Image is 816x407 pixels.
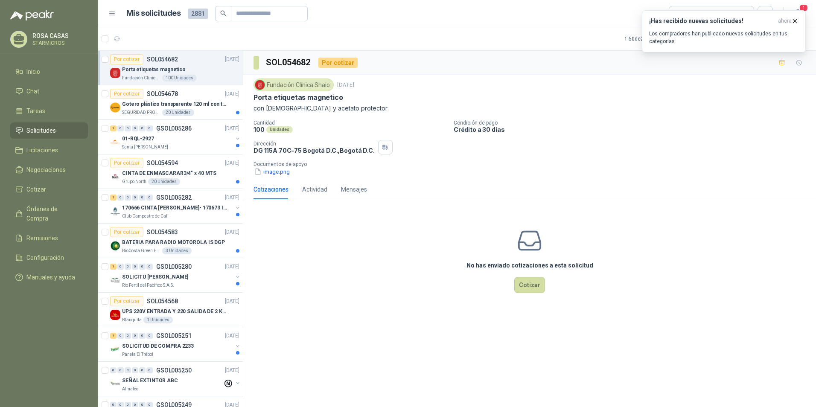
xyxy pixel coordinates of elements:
[110,102,120,113] img: Company Logo
[254,141,375,147] p: Dirección
[10,142,88,158] a: Licitaciones
[125,195,131,201] div: 0
[132,367,138,373] div: 0
[26,233,58,243] span: Remisiones
[117,367,124,373] div: 0
[156,333,192,339] p: GSOL005251
[139,195,146,201] div: 0
[139,264,146,270] div: 0
[26,253,64,262] span: Configuración
[162,75,197,81] div: 100 Unidades
[26,204,80,223] span: Órdenes de Compra
[188,9,208,19] span: 2881
[454,126,813,133] p: Crédito a 30 días
[225,159,239,167] p: [DATE]
[156,264,192,270] p: GSOL005280
[110,264,117,270] div: 1
[147,160,178,166] p: SOL054594
[110,54,143,64] div: Por cotizar
[125,367,131,373] div: 0
[139,367,146,373] div: 0
[254,93,343,102] p: Porta etiquetas magnetico
[32,33,86,39] p: ROSA CASAS
[674,9,692,18] div: Todas
[147,298,178,304] p: SOL054568
[122,75,160,81] p: Fundación Clínica Shaio
[26,185,46,194] span: Cotizar
[122,100,228,108] p: Gotero plástico transparente 120 ml con tapa de seguridad
[624,32,680,46] div: 1 - 50 de 2755
[225,297,239,305] p: [DATE]
[98,224,243,258] a: Por cotizarSOL054583[DATE] Company LogoBATERIA PARA RADIO MOTOROLA IS DGPBioCosta Green Energy S....
[266,56,312,69] h3: SOL054682
[225,228,239,236] p: [DATE]
[10,181,88,198] a: Cotizar
[255,80,265,90] img: Company Logo
[162,109,194,116] div: 20 Unidades
[10,162,88,178] a: Negociaciones
[148,178,180,185] div: 20 Unidades
[254,126,265,133] p: 100
[110,344,120,355] img: Company Logo
[110,172,120,182] img: Company Logo
[122,282,174,289] p: Rio Fertil del Pacífico S.A.S.
[466,261,593,270] h3: No has enviado cotizaciones a esta solicitud
[98,154,243,189] a: Por cotizarSOL054594[DATE] Company LogoCINTA DE ENMASCARAR3/4" x 40 MTSGrupo North20 Unidades
[225,366,239,375] p: [DATE]
[110,195,117,201] div: 1
[110,123,241,151] a: 1 0 0 0 0 0 GSOL005286[DATE] Company Logo01-RQL-2927Santa [PERSON_NAME]
[225,55,239,64] p: [DATE]
[117,264,124,270] div: 0
[10,250,88,266] a: Configuración
[143,317,173,323] div: 1 Unidades
[225,194,239,202] p: [DATE]
[110,333,117,339] div: 1
[147,229,178,235] p: SOL054583
[98,293,243,327] a: Por cotizarSOL054568[DATE] Company LogoUPS 220V ENTRADA Y 220 SALIDA DE 2 KVABlanquita1 Unidades
[132,125,138,131] div: 0
[125,264,131,270] div: 0
[110,310,120,320] img: Company Logo
[514,277,545,293] button: Cotizar
[337,81,354,89] p: [DATE]
[225,332,239,340] p: [DATE]
[26,106,45,116] span: Tareas
[26,273,75,282] span: Manuales y ayuda
[649,30,799,45] p: Los compradores han publicado nuevas solicitudes en tus categorías.
[26,145,58,155] span: Licitaciones
[110,137,120,147] img: Company Logo
[122,273,188,281] p: SOLICITU [PERSON_NAME]
[10,10,54,20] img: Logo peakr
[110,331,241,358] a: 1 0 0 0 0 0 GSOL005251[DATE] Company LogoSOLICITUD DE COMPRA 2233Panela El Trébol
[117,333,124,339] div: 0
[254,120,447,126] p: Cantidad
[122,135,154,143] p: 01-RQL-2927
[110,192,241,220] a: 1 0 0 0 0 0 GSOL005282[DATE] Company Logo170666 CINTA [PERSON_NAME]- 170673 IMPERMEABILIClub Camp...
[110,158,143,168] div: Por cotizar
[110,68,120,78] img: Company Logo
[122,238,225,247] p: BATERIA PARA RADIO MOTOROLA IS DGP
[10,230,88,246] a: Remisiones
[98,85,243,120] a: Por cotizarSOL054678[DATE] Company LogoGotero plástico transparente 120 ml con tapa de seguridadS...
[254,167,291,176] button: image.png
[146,367,153,373] div: 0
[122,204,228,212] p: 170666 CINTA [PERSON_NAME]- 170673 IMPERMEABILI
[147,91,178,97] p: SOL054678
[26,126,56,135] span: Solicitudes
[26,67,40,76] span: Inicio
[110,367,117,373] div: 0
[220,10,226,16] span: search
[117,195,124,201] div: 0
[98,51,243,85] a: Por cotizarSOL054682[DATE] Company LogoPorta etiquetas magneticoFundación Clínica Shaio100 Unidades
[649,17,775,25] h3: ¡Has recibido nuevas solicitudes!
[302,185,327,194] div: Actividad
[26,165,66,174] span: Negociaciones
[10,269,88,285] a: Manuales y ayuda
[799,4,808,12] span: 1
[125,333,131,339] div: 0
[778,17,792,25] span: ahora
[122,247,160,254] p: BioCosta Green Energy S.A.S
[162,247,192,254] div: 3 Unidades
[225,125,239,133] p: [DATE]
[146,264,153,270] div: 0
